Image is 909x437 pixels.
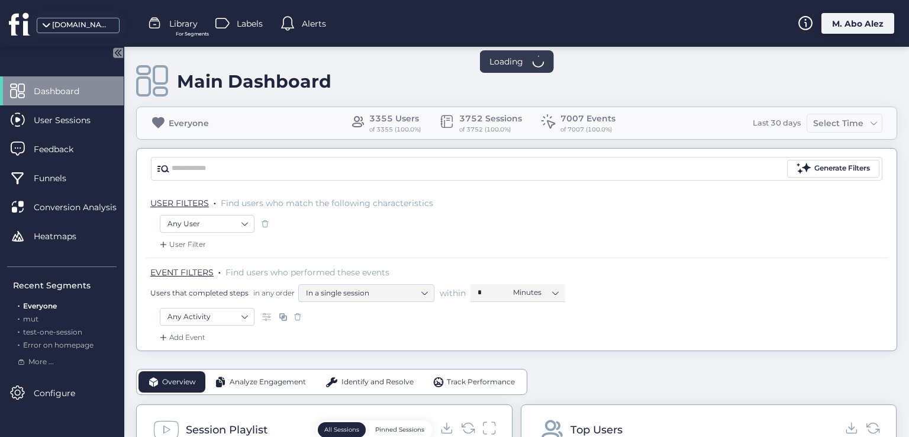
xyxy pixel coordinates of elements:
[157,332,205,343] div: Add Event
[440,287,466,299] span: within
[237,17,263,30] span: Labels
[251,288,295,298] span: in any order
[18,299,20,310] span: .
[447,377,515,388] span: Track Performance
[218,265,221,277] span: .
[169,17,198,30] span: Library
[177,70,331,92] div: Main Dashboard
[18,338,20,349] span: .
[52,20,111,31] div: [DOMAIN_NAME]
[821,13,894,34] div: M. Abo Alez
[157,239,206,250] div: User Filter
[225,267,389,278] span: Find users who performed these events
[18,325,20,336] span: .
[341,377,414,388] span: Identify and Resolve
[306,284,427,302] nz-select-item: In a single session
[150,267,214,278] span: EVENT FILTERS
[162,377,196,388] span: Overview
[34,85,97,98] span: Dashboard
[167,215,247,233] nz-select-item: Any User
[34,114,108,127] span: User Sessions
[23,340,94,349] span: Error on homepage
[302,17,326,30] span: Alerts
[23,314,38,323] span: mut
[230,377,306,388] span: Analyze Engagement
[34,201,134,214] span: Conversion Analysis
[150,198,209,208] span: USER FILTERS
[23,327,82,336] span: test-one-session
[13,279,117,292] div: Recent Segments
[176,30,209,38] span: For Segments
[814,163,870,174] div: Generate Filters
[34,387,93,400] span: Configure
[221,198,433,208] span: Find users who match the following characteristics
[787,160,879,178] button: Generate Filters
[34,143,91,156] span: Feedback
[167,308,247,326] nz-select-item: Any Activity
[28,356,54,368] span: More ...
[513,284,558,301] nz-select-item: Minutes
[489,55,523,68] span: Loading
[214,195,216,207] span: .
[34,230,94,243] span: Heatmaps
[150,288,249,298] span: Users that completed steps
[34,172,84,185] span: Funnels
[18,312,20,323] span: .
[23,301,57,310] span: Everyone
